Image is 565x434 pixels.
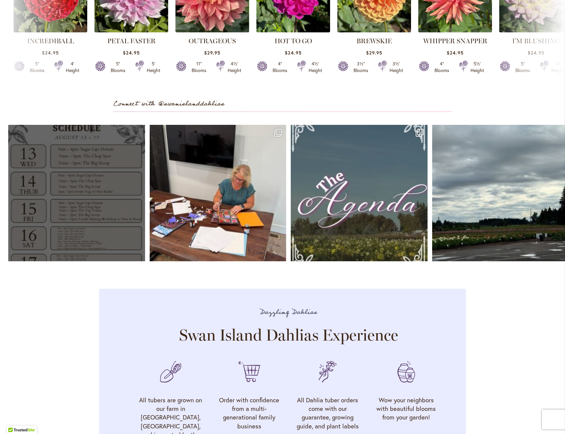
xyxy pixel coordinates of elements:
[295,396,360,430] p: All Dahlia tuber orders come with our guarantee, growing guide, and plant labels
[366,50,382,56] span: $29.95
[204,50,220,56] span: $29.95
[228,60,241,74] div: 4½' Height
[107,37,156,45] a: PETAL FASTER
[138,326,439,344] h2: Swan Island Dahlias Experience
[190,60,208,74] div: 11" Blooms
[113,98,224,109] span: Connect with @swanislanddahlias
[309,60,322,74] div: 4½' Height
[357,37,392,45] a: BREWSKIE
[109,60,127,74] div: 5" Blooms
[217,396,282,430] p: Order with confidence from a multi-generational family business
[447,50,463,56] span: $24.95
[123,50,139,56] span: $24.95
[471,60,484,74] div: 5½' Height
[189,37,236,45] a: OUTRAGEOUS
[147,60,160,74] div: 5' Height
[285,50,301,56] span: $24.95
[423,37,487,45] a: WHIPPER SNAPPER
[352,60,370,74] div: 3½" Blooms
[433,60,451,74] div: 4" Blooms
[271,60,289,74] div: 4" Blooms
[275,37,312,45] a: HOT TO GO
[66,60,79,74] div: 4' Height
[374,396,439,422] p: Wow your neighbors with beautiful blooms from your garden!
[138,307,439,318] p: Dazzling Dahlias
[390,60,403,74] div: 3½' Height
